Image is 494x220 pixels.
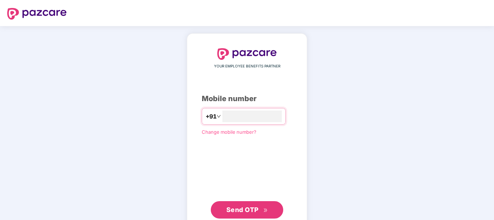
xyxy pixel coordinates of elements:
img: logo [217,48,277,60]
span: YOUR EMPLOYEE BENEFITS PARTNER [214,63,280,69]
img: logo [7,8,67,20]
button: Send OTPdouble-right [211,201,283,219]
div: Mobile number [202,93,292,104]
span: down [217,114,221,119]
span: Send OTP [226,206,259,213]
a: Change mobile number? [202,129,256,135]
span: +91 [206,112,217,121]
span: double-right [263,208,268,213]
